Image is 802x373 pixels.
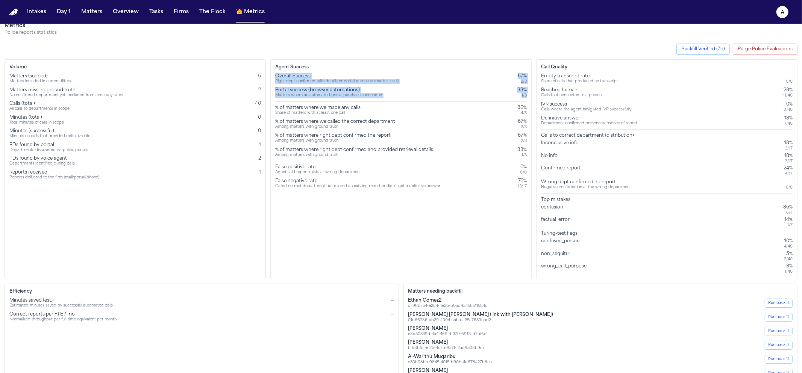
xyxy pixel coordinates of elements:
[541,185,631,190] div: Negative confirmation at the wrong department
[541,217,573,228] div: factual_error
[275,133,391,139] div: % of matters where right dept confirmed the report
[784,238,793,244] div: 10%
[784,165,793,171] div: 24%
[784,171,793,176] div: 4 / 17
[784,159,793,164] div: 3 / 17
[408,312,553,318] div: [PERSON_NAME] [PERSON_NAME] (link with [PERSON_NAME])
[408,326,488,332] div: [PERSON_NAME]
[258,88,261,92] span: 2
[541,79,618,84] div: Share of calls that produced no transcript
[9,317,117,322] div: Normalized throughput per full-time equivalent per month
[9,128,90,134] div: Minutes (successful)
[541,197,793,203] div: Top mistakes
[9,297,113,304] div: Minutes saved (est.)
[9,175,99,180] div: Reports delivered to the firm (mail/portal/phone)
[275,170,361,175] div: Agent said report exists at wrong department
[258,129,261,133] span: 0
[784,146,793,151] div: 3 / 17
[784,153,793,159] div: 18%
[784,140,793,146] div: 18%
[275,184,440,189] div: Called correct department but missed an existing report or didn't get a definitive answer
[9,142,88,148] div: PDs found by portal
[541,115,637,121] div: Definitive answer
[196,5,229,19] button: The Flock
[517,147,527,153] div: 33%
[9,304,113,308] div: Estimated minutes saved by successful automated calls
[541,107,631,112] div: Calls where the agent navigated IVR successfully
[765,341,793,349] button: Run backfill
[9,79,71,84] div: Matters included in current filters
[9,156,75,162] div: PDs found by voice agent
[676,44,730,55] button: Start backfill for last week verified
[518,73,527,79] div: 67%
[391,298,394,303] span: —
[518,125,527,130] div: 2 / 3
[541,87,602,93] div: Reached human
[275,139,391,143] div: Among matters with ground truth
[408,340,485,346] div: [PERSON_NAME]
[9,9,18,16] a: Home
[78,5,105,19] button: Matters
[259,170,261,175] span: 1
[275,93,382,98] div: Matters where an automated portal purchase succeeded
[9,121,64,125] div: Total minutes of calls in scope
[541,64,793,70] h3: Call Quality
[9,288,394,294] h3: Efficiency
[520,170,527,175] div: 0 / 0
[784,257,793,262] div: 2 / 40
[518,184,527,189] div: 13 / 17
[9,169,99,175] div: Reports received
[110,5,142,19] a: Overview
[258,115,261,120] span: 0
[786,79,793,84] div: 0 / 0
[517,111,527,116] div: 4 / 5
[784,107,793,112] div: 0 / 40
[5,30,797,36] p: Police reports statistics
[541,101,631,107] div: IVR success
[541,179,631,185] div: Wrong dept confirmed no report
[541,204,566,215] div: confusion
[275,153,433,158] div: Among matters with ground truth
[783,93,793,98] div: 11 / 40
[733,44,797,55] button: Purge police evaluations
[9,73,71,79] div: Matters (scoped)
[541,140,582,151] div: Inconclusive info
[259,143,261,147] span: 1
[408,297,488,304] div: Ethan Gomez2
[24,5,49,19] a: Intakes
[9,162,75,166] div: Departments identified during calls
[54,5,74,19] button: Day 1
[541,93,602,98] div: Calls that connected to a person
[9,64,261,70] h3: Volume
[146,5,166,19] button: Tasks
[171,5,192,19] button: Firms
[765,327,793,335] button: Run backfill
[784,101,793,107] div: 0%
[765,299,793,307] button: Run backfill
[518,79,527,84] div: 2 / 3
[517,153,527,158] div: 1 / 3
[9,87,123,93] div: Matters missing ground truth
[765,355,793,364] button: Run backfill
[408,346,485,350] div: bf68b6ff-ef2b-4c7b-9a7f-f2ad9508b9c7
[258,74,261,79] span: 5
[784,251,793,257] div: 5%
[784,223,793,228] div: 1 / 7
[786,73,793,79] div: —
[408,354,492,360] div: Al-Warithu Muqaribu
[275,79,399,84] div: Right dept confirmed with details or portal purchase (matter-level)
[541,153,561,164] div: No info
[518,139,527,143] div: 2 / 3
[517,93,527,98] div: 1 / 3
[9,107,70,112] div: All calls to departments in scope
[520,164,527,170] div: 0%
[408,304,488,308] div: c799b754-e284-4e3b-b0ad-f5456511584d
[275,111,361,116] div: Share of matters with at least one call
[783,204,793,210] div: 86%
[275,125,395,130] div: Among matters with ground truth
[784,115,793,121] div: 18%
[408,318,553,323] div: 01d66786-ab29-4004-aaba-a35a7659ebd2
